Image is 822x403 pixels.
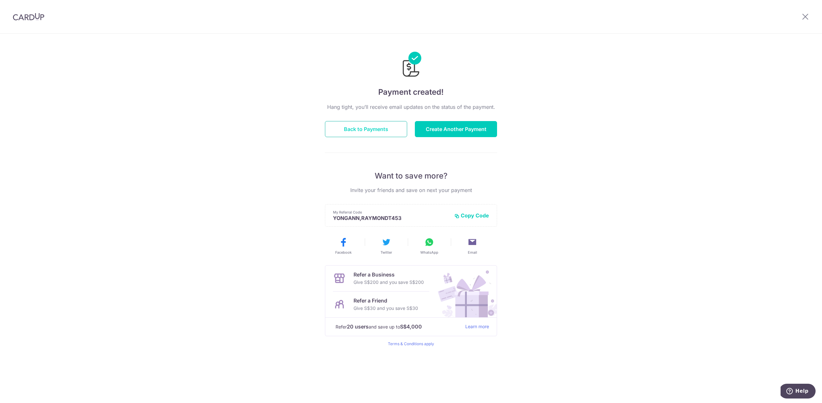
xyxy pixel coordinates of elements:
[325,86,497,98] h4: Payment created!
[465,323,489,331] a: Learn more
[432,266,497,317] img: Refer
[354,297,418,304] p: Refer a Friend
[354,271,424,278] p: Refer a Business
[420,250,438,255] span: WhatsApp
[354,304,418,312] p: Give S$30 and you save S$30
[325,103,497,111] p: Hang tight, you’ll receive email updates on the status of the payment.
[335,250,352,255] span: Facebook
[367,237,405,255] button: Twitter
[324,237,362,255] button: Facebook
[415,121,497,137] button: Create Another Payment
[333,215,449,221] p: YONGANN,RAYMONDT453
[325,121,407,137] button: Back to Payments
[453,237,491,255] button: Email
[401,52,421,79] img: Payments
[325,171,497,181] p: Want to save more?
[454,212,489,219] button: Copy Code
[388,341,434,346] a: Terms & Conditions apply
[410,237,448,255] button: WhatsApp
[468,250,477,255] span: Email
[333,210,449,215] p: My Referral Code
[336,323,460,331] p: Refer and save up to
[380,250,392,255] span: Twitter
[781,384,816,400] iframe: Opens a widget where you can find more information
[13,13,44,21] img: CardUp
[400,323,422,330] strong: S$4,000
[354,278,424,286] p: Give S$200 and you save S$200
[325,186,497,194] p: Invite your friends and save on next your payment
[347,323,369,330] strong: 20 users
